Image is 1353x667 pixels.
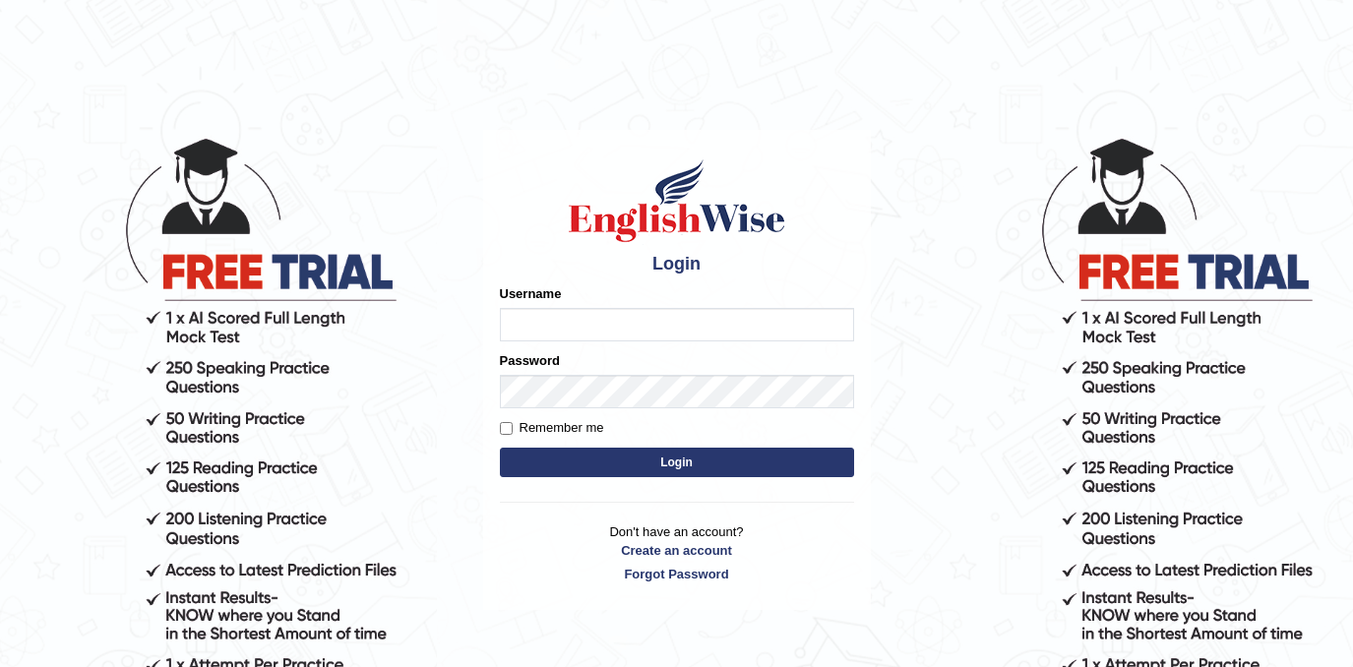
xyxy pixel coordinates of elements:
[500,541,854,560] a: Create an account
[500,565,854,583] a: Forgot Password
[500,255,854,274] h4: Login
[500,351,560,370] label: Password
[500,522,854,583] p: Don't have an account?
[500,418,604,438] label: Remember me
[565,156,789,245] img: Logo of English Wise sign in for intelligent practice with AI
[500,422,513,435] input: Remember me
[500,448,854,477] button: Login
[500,284,562,303] label: Username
